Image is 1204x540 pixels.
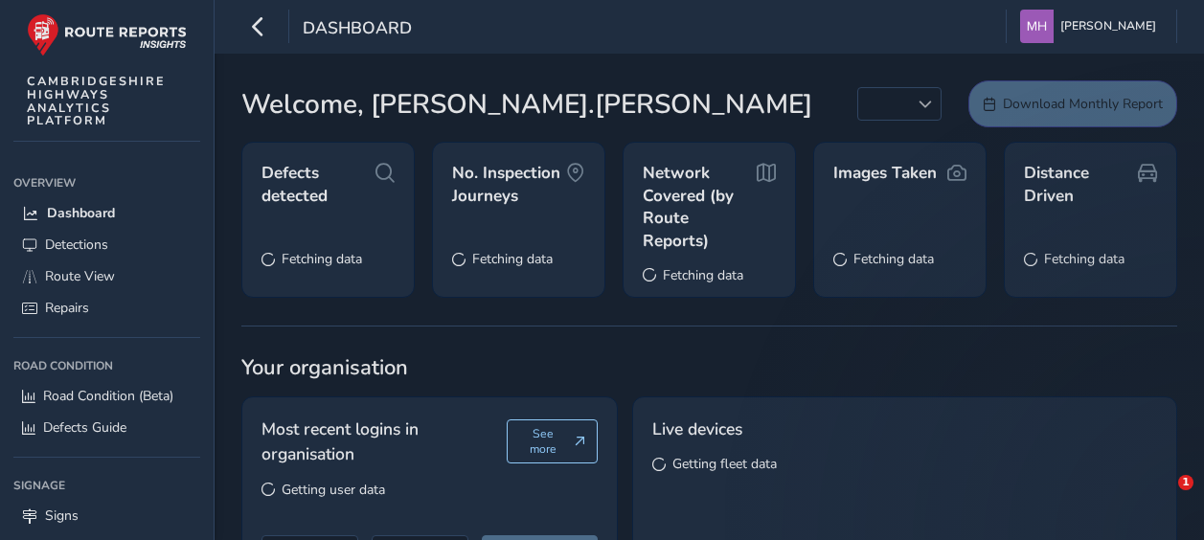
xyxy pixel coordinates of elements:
button: See more [507,419,598,463]
a: Repairs [13,292,200,324]
span: Fetching data [853,250,934,268]
div: Road Condition [13,351,200,380]
span: Road Condition (Beta) [43,387,173,405]
span: Defects Guide [43,418,126,437]
a: Defects Guide [13,412,200,443]
span: Welcome, [PERSON_NAME].[PERSON_NAME] [241,84,812,124]
span: Getting fleet data [672,455,777,473]
div: Overview [13,169,200,197]
span: Images Taken [833,162,937,185]
a: Dashboard [13,197,200,229]
span: Distance Driven [1024,162,1138,207]
span: Detections [45,236,108,254]
img: rr logo [27,13,187,56]
span: Dashboard [303,16,412,43]
span: Dashboard [47,204,115,222]
a: Signs [13,500,200,531]
span: Route View [45,267,115,285]
span: Fetching data [472,250,553,268]
span: Signs [45,506,79,525]
span: See more [520,426,567,457]
span: Most recent logins in organisation [261,416,507,467]
span: Your organisation [241,353,1177,382]
span: Fetching data [1044,250,1124,268]
span: Repairs [45,299,89,317]
img: diamond-layout [1020,10,1054,43]
div: Signage [13,471,200,500]
a: Road Condition (Beta) [13,380,200,412]
span: Live devices [652,416,742,441]
iframe: Intercom live chat [1139,475,1185,521]
span: Fetching data [282,250,362,268]
span: CAMBRIDGESHIRE HIGHWAYS ANALYTICS PLATFORM [27,75,166,127]
span: [PERSON_NAME] [1060,10,1156,43]
span: Network Covered (by Route Reports) [643,162,757,253]
span: Defects detected [261,162,375,207]
a: Route View [13,260,200,292]
button: [PERSON_NAME] [1020,10,1163,43]
span: 1 [1178,475,1193,490]
span: Getting user data [282,481,385,499]
a: Detections [13,229,200,260]
span: Fetching data [663,266,743,284]
span: No. Inspection Journeys [452,162,566,207]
